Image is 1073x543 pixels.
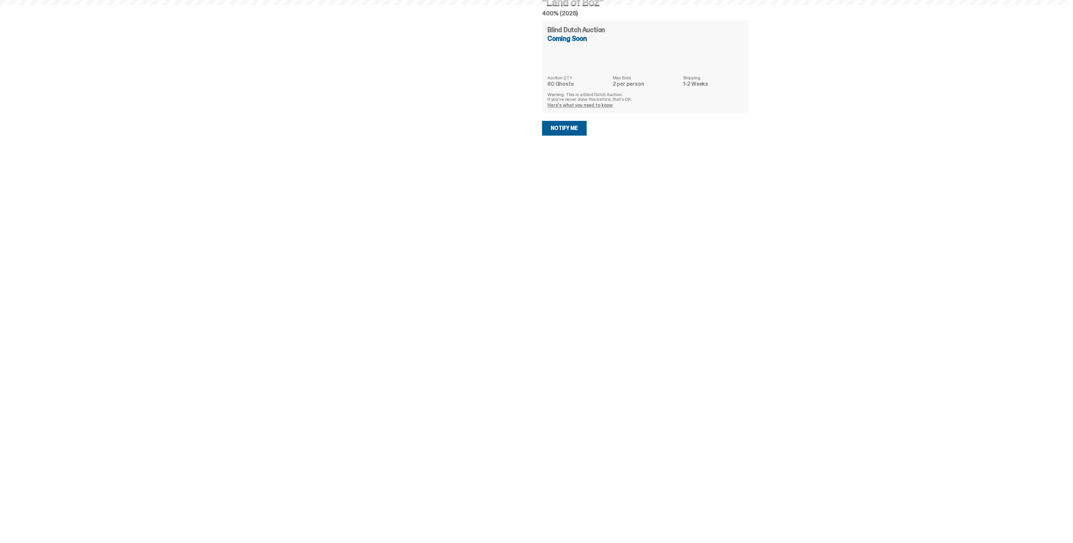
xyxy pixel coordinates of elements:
dd: 60 Ghosts [547,81,608,87]
a: Here's what you need to know [547,102,613,108]
dd: 1-2 Weeks [683,81,743,87]
dt: Max Bids [612,75,679,80]
dt: Auction QTY [547,75,608,80]
dt: Shipping [683,75,743,80]
h5: 400% (2025) [542,10,748,16]
div: Coming Soon [547,35,743,42]
p: Warning: This is a Blind Dutch Auction. If you’ve never done this before, that’s OK. [547,92,743,101]
dd: 2 per person [612,81,679,87]
a: Notify Me [542,121,587,136]
h4: Blind Dutch Auction [547,26,605,33]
